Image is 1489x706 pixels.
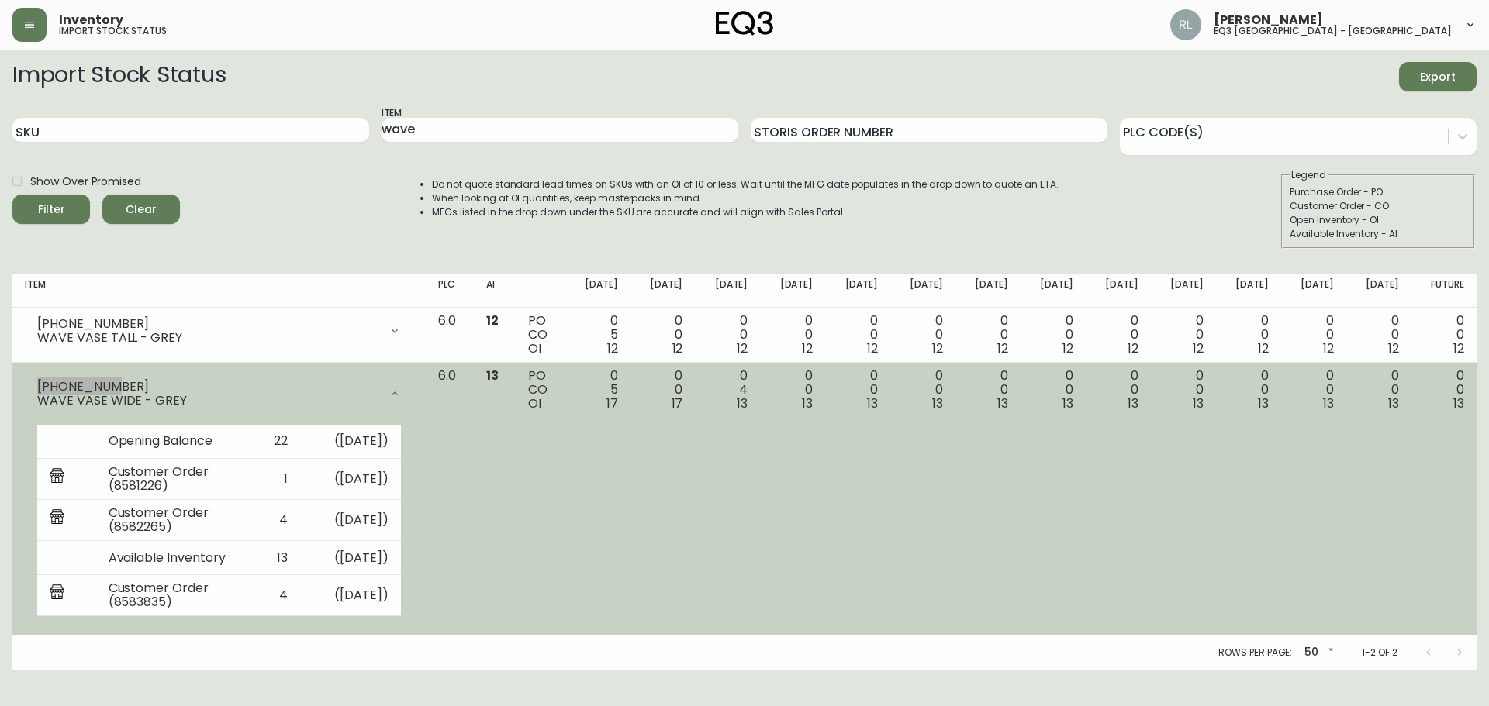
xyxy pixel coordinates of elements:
div: 0 0 [1424,314,1464,356]
div: PO CO [528,314,553,356]
div: [PHONE_NUMBER]WAVE VASE TALL - GREY [25,314,413,348]
div: 0 4 [707,369,748,411]
span: 17 [606,394,618,412]
span: 12 [802,339,813,357]
th: [DATE] [1021,274,1086,308]
th: [DATE] [1086,274,1151,308]
div: 0 0 [1294,369,1334,411]
th: PLC [426,274,474,308]
div: [PHONE_NUMBER]WAVE VASE WIDE - GREY [25,369,413,418]
th: [DATE] [955,274,1021,308]
span: 12 [737,339,748,357]
div: WAVE VASE WIDE - GREY [37,394,379,408]
span: 12 [1062,339,1073,357]
p: 1-2 of 2 [1362,646,1397,660]
img: retail_report.svg [50,509,64,528]
td: Customer Order (8582265) [96,500,251,541]
div: 0 0 [707,314,748,356]
div: [PHONE_NUMBER] [37,380,379,394]
div: 0 0 [1098,369,1138,411]
div: 0 5 [578,369,618,411]
span: 13 [867,394,878,412]
div: Filter [38,200,65,219]
div: 0 0 [642,314,682,356]
div: 0 0 [1228,369,1269,411]
h5: import stock status [59,26,167,36]
div: 0 0 [1294,314,1334,356]
span: 13 [1258,394,1269,412]
span: 12 [1128,339,1138,357]
span: 13 [1453,394,1464,412]
div: 0 0 [968,314,1008,356]
span: 17 [672,394,683,412]
div: 0 5 [578,314,618,356]
div: 50 [1298,640,1337,666]
td: 1 [251,459,301,500]
img: retail_report.svg [50,584,64,603]
img: logo [716,11,773,36]
button: Clear [102,195,180,224]
div: [PHONE_NUMBER] [37,317,379,331]
span: 13 [932,394,943,412]
th: [DATE] [890,274,955,308]
th: [DATE] [565,274,630,308]
span: 12 [1258,339,1269,357]
span: 13 [997,394,1008,412]
span: Export [1411,67,1464,87]
th: [DATE] [1216,274,1281,308]
button: Filter [12,195,90,224]
span: 13 [486,367,499,384]
div: 0 0 [1098,314,1138,356]
div: 0 0 [1033,314,1073,356]
td: ( [DATE] ) [300,541,401,575]
th: [DATE] [825,274,890,308]
th: [DATE] [1281,274,1346,308]
span: OI [528,394,541,412]
span: 13 [737,394,748,412]
td: Customer Order (8581226) [96,459,251,500]
div: 0 0 [903,369,943,411]
div: 0 0 [838,369,878,411]
li: Do not quote standard lead times on SKUs with an OI of 10 or less. Wait until the MFG date popula... [432,177,1059,191]
div: 0 0 [1033,369,1073,411]
span: 13 [1193,394,1204,412]
span: 12 [867,339,878,357]
th: Item [12,274,426,308]
div: 0 0 [838,314,878,356]
td: Opening Balance [96,425,251,459]
div: 0 0 [772,314,813,356]
button: Export [1399,62,1477,91]
span: 12 [607,339,618,357]
td: ( [DATE] ) [300,425,401,459]
span: Inventory [59,14,123,26]
img: retail_report.svg [50,468,64,487]
li: MFGs listed in the drop down under the SKU are accurate and will align with Sales Portal. [432,205,1059,219]
div: Available Inventory - AI [1290,227,1467,241]
span: 12 [1388,339,1399,357]
div: 0 0 [1163,314,1204,356]
th: [DATE] [630,274,695,308]
span: 13 [1388,394,1399,412]
div: 0 0 [968,369,1008,411]
span: 12 [1193,339,1204,357]
span: [PERSON_NAME] [1214,14,1323,26]
td: 6.0 [426,308,474,363]
h5: eq3 [GEOGRAPHIC_DATA] - [GEOGRAPHIC_DATA] [1214,26,1452,36]
th: AI [474,274,516,308]
td: 13 [251,541,301,575]
span: 12 [486,312,499,329]
p: Rows per page: [1218,646,1292,660]
li: When looking at OI quantities, keep masterpacks in mind. [432,191,1059,205]
div: 0 0 [772,369,813,411]
div: 0 0 [1228,314,1269,356]
td: ( [DATE] ) [300,459,401,500]
div: WAVE VASE TALL - GREY [37,331,379,345]
span: 13 [1062,394,1073,412]
th: [DATE] [695,274,760,308]
span: OI [528,339,541,357]
td: 6.0 [426,363,474,636]
h2: Import Stock Status [12,62,226,91]
div: 0 0 [1424,369,1464,411]
div: PO CO [528,369,553,411]
th: Future [1411,274,1477,308]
